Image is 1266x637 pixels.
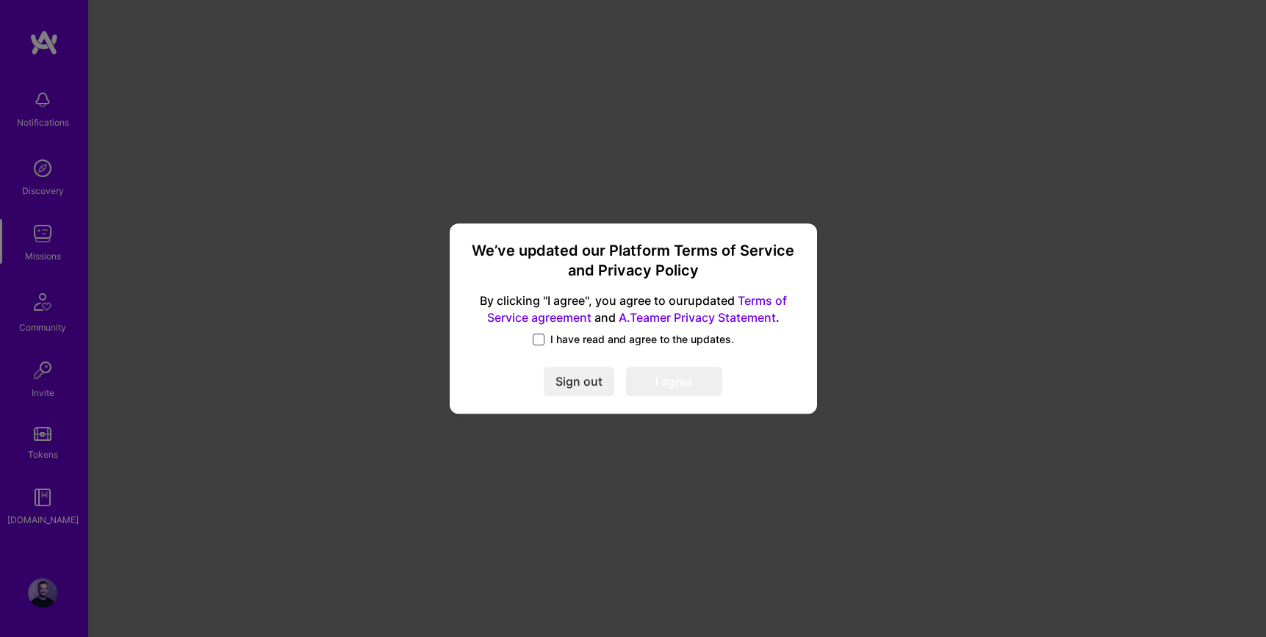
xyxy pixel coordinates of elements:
a: A.Teamer Privacy Statement [619,310,776,325]
button: I agree [626,367,722,396]
span: By clicking "I agree", you agree to our updated and . [467,293,799,327]
button: Sign out [544,367,614,396]
h3: We’ve updated our Platform Terms of Service and Privacy Policy [467,241,799,281]
a: Terms of Service agreement [487,294,787,325]
span: I have read and agree to the updates. [550,332,734,347]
